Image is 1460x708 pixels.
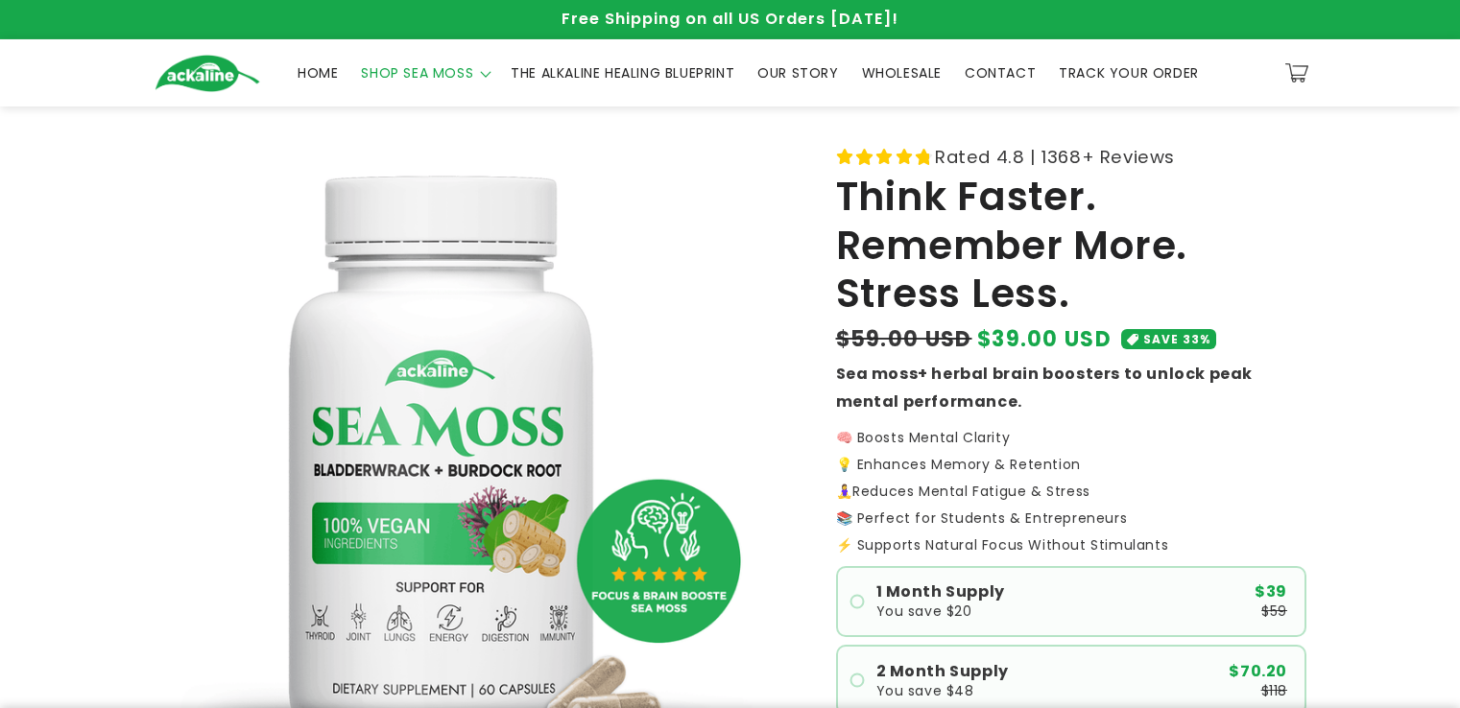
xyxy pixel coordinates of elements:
[965,64,1036,82] span: CONTACT
[862,64,942,82] span: WHOLESALE
[1059,64,1199,82] span: TRACK YOUR ORDER
[876,684,974,697] span: You save $48
[155,55,260,92] img: Ackaline
[562,8,898,30] span: Free Shipping on all US Orders [DATE]!
[511,64,734,82] span: THE ALKALINE HEALING BLUEPRINT
[361,64,473,82] span: SHOP SEA MOSS
[836,323,972,355] s: $59.00 USD
[836,482,853,501] strong: 🧘‍♀️
[298,64,338,82] span: HOME
[1229,664,1287,679] span: $70.20
[286,53,349,93] a: HOME
[876,584,1005,600] span: 1 Month Supply
[349,53,499,93] summary: SHOP SEA MOSS
[746,53,850,93] a: OUR STORY
[876,664,1009,679] span: 2 Month Supply
[977,323,1112,355] span: $39.00 USD
[850,53,953,93] a: WHOLESALE
[876,604,972,618] span: You save $20
[1261,604,1287,618] span: $59
[757,64,838,82] span: OUR STORY
[836,173,1306,318] h1: Think Faster. Remember More. Stress Less.
[1143,329,1210,349] span: SAVE 33%
[499,53,746,93] a: THE ALKALINE HEALING BLUEPRINT
[935,141,1175,173] span: Rated 4.8 | 1368+ Reviews
[1261,684,1287,697] span: $118
[1255,584,1287,600] span: $39
[836,431,1306,525] p: 🧠 Boosts Mental Clarity 💡 Enhances Memory & Retention Reduces Mental Fatigue & Stress 📚 Perfect f...
[953,53,1047,93] a: CONTACT
[836,363,1254,413] strong: Sea moss+ herbal brain boosters to unlock peak mental performance.
[836,538,1306,552] p: ⚡ Supports Natural Focus Without Stimulants
[1047,53,1210,93] a: TRACK YOUR ORDER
